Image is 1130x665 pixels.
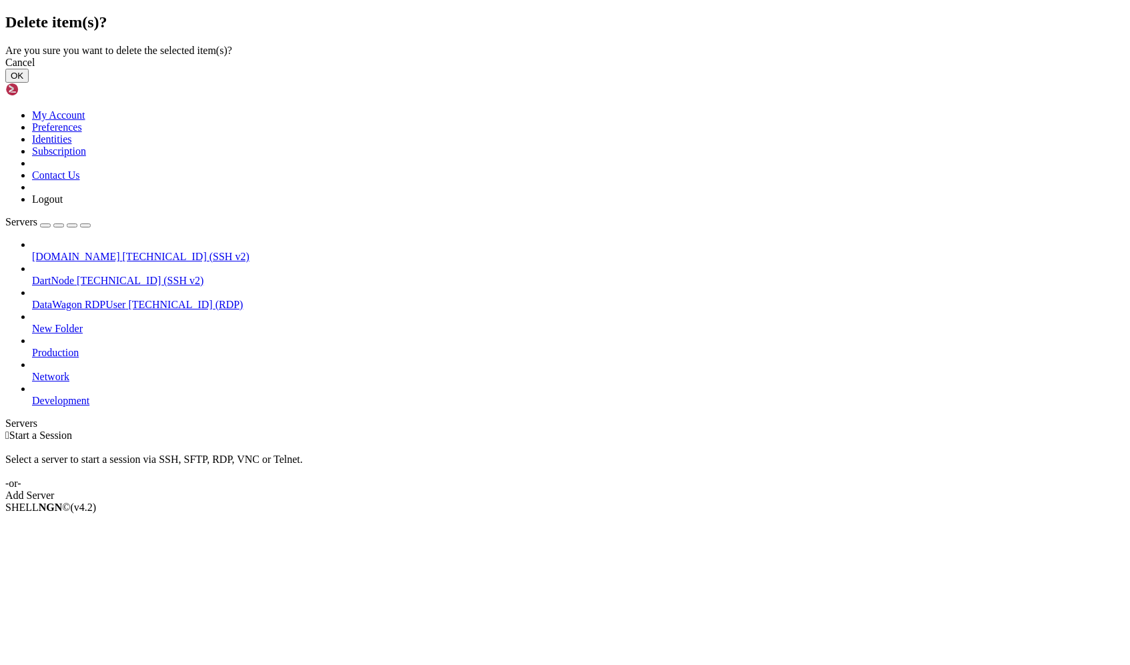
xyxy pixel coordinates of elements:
[5,216,37,227] span: Servers
[5,490,1125,502] div: Add Server
[32,311,1125,335] li: New Folder
[32,299,125,310] span: DataWagon RDPUser
[32,395,89,406] span: Development
[77,275,203,286] span: [TECHNICAL_ID] (SSH v2)
[5,57,1125,69] div: Cancel
[32,371,1125,383] a: Network
[5,430,9,441] span: 
[32,299,1125,311] a: DataWagon RDPUser [TECHNICAL_ID] (RDP)
[32,347,79,358] span: Production
[32,121,82,133] a: Preferences
[9,430,72,441] span: Start a Session
[128,299,243,310] span: [TECHNICAL_ID] (RDP)
[32,109,85,121] a: My Account
[32,263,1125,287] li: DartNode [TECHNICAL_ID] (SSH v2)
[5,502,96,513] span: SHELL ©
[123,251,249,262] span: [TECHNICAL_ID] (SSH v2)
[5,418,1125,430] div: Servers
[32,251,120,262] span: [DOMAIN_NAME]
[32,371,69,382] span: Network
[32,275,74,286] span: DartNode
[32,395,1125,407] a: Development
[32,193,63,205] a: Logout
[5,442,1125,490] div: Select a server to start a session via SSH, SFTP, RDP, VNC or Telnet. -or-
[32,323,83,334] span: New Folder
[32,169,80,181] a: Contact Us
[32,347,1125,359] a: Production
[5,45,1125,57] div: Are you sure you want to delete the selected item(s)?
[32,251,1125,263] a: [DOMAIN_NAME] [TECHNICAL_ID] (SSH v2)
[71,502,97,513] span: 4.2.0
[32,335,1125,359] li: Production
[5,216,91,227] a: Servers
[32,359,1125,383] li: Network
[32,287,1125,311] li: DataWagon RDPUser [TECHNICAL_ID] (RDP)
[5,13,1125,31] h2: Delete item(s)?
[32,323,1125,335] a: New Folder
[32,239,1125,263] li: [DOMAIN_NAME] [TECHNICAL_ID] (SSH v2)
[5,83,82,96] img: Shellngn
[32,275,1125,287] a: DartNode [TECHNICAL_ID] (SSH v2)
[5,69,29,83] button: OK
[32,383,1125,407] li: Development
[39,502,63,513] b: NGN
[32,133,72,145] a: Identities
[32,145,86,157] a: Subscription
